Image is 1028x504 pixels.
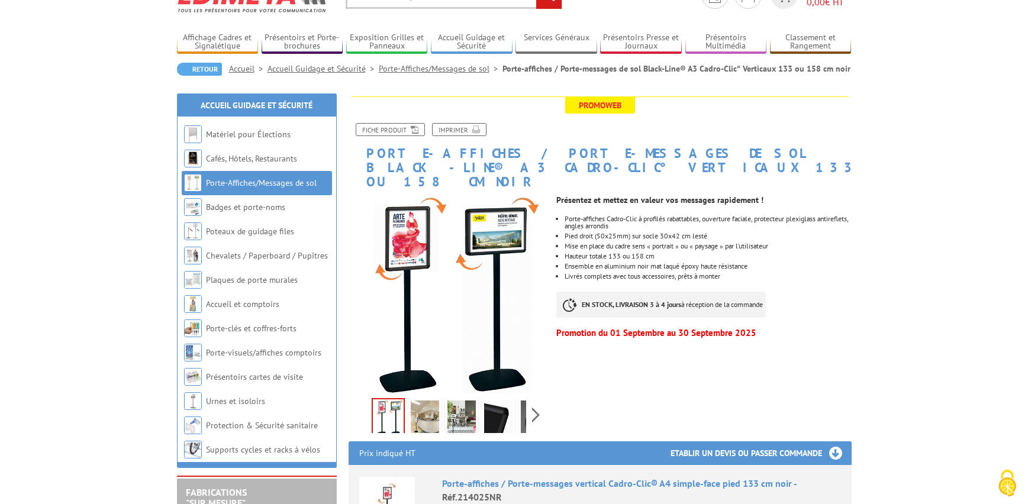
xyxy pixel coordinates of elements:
[184,295,202,313] img: Accueil et comptoirs
[206,250,328,261] a: Chevalets / Paperboard / Pupitres
[770,33,852,52] a: Classement et Rangement
[556,292,766,318] p: à réception de la commande
[432,123,486,136] a: Imprimer
[521,400,549,437] img: vision_1_214025nr.jpg
[206,177,317,188] a: Porte-Affiches/Messages de sol
[206,347,321,358] a: Porte-visuels/affiches comptoirs
[184,344,202,361] img: Porte-visuels/affiches comptoirs
[18,15,64,25] a: Back to Top
[184,247,202,264] img: Chevalets / Paperboard / Pupitres
[356,123,425,136] a: Fiche produit
[184,198,202,216] img: Badges et porte-noms
[201,100,312,111] a: Accueil Guidage et Sécurité
[184,150,202,167] img: Cafés, Hôtels, Restaurants
[556,195,763,205] strong: Présentez et mettez en valeur vos messages rapidement !
[502,63,850,75] li: Porte-affiches / Porte-messages de sol Black-Line® A3 Cadro-Clic° Verticaux 133 ou 158 cm noir
[556,329,851,337] p: Promotion du 01 Septembre au 30 Septembre 2025
[671,441,852,465] h3: Etablir un devis ou passer commande
[484,400,513,437] img: 214025nr_angle.jpg
[184,368,202,386] img: Présentoirs cartes de visite
[565,97,635,114] span: Promoweb
[206,129,291,140] a: Matériel pour Élections
[184,271,202,289] img: Plaques de porte murales
[431,33,513,52] a: Accueil Guidage et Sécurité
[184,174,202,192] img: Porte-Affiches/Messages de sol
[206,323,297,334] a: Porte-clés et coffres-forts
[206,299,279,309] a: Accueil et comptoirs
[447,400,476,437] img: porte_affiches_porte_messages_mise_en_scene_214025nr.jpg
[177,33,259,52] a: Affichage Cadres et Signalétique
[206,226,294,237] a: Poteaux de guidage files
[515,33,597,52] a: Services Généraux
[14,82,33,92] span: 16 px
[565,215,851,230] li: Porte-affiches Cadro-Clic à profilés rabattables, ouverture faciale, protecteur plexiglass antire...
[206,371,303,382] a: Présentoirs cartes de visite
[565,273,851,280] li: Livrés complets avec tous accessoires, prêts à monter
[987,464,1028,504] button: Cookies (fenêtre modale)
[565,232,851,240] p: Pied droit (50x25mm) sur socle 30x42 cm lesté
[373,399,404,436] img: porte_affiches_de_sol_214000nr.jpg
[184,392,202,410] img: Urnes et isoloirs
[206,396,265,406] a: Urnes et isoloirs
[411,400,439,437] img: porte_affiches_porte_messages_214025nr.jpg
[685,33,767,52] a: Présentoirs Multimédia
[442,491,502,503] span: Réf.214025NR
[565,263,851,270] li: Ensemble en aluminium noir mat laqué époxy haute résistance
[530,405,542,425] span: Next
[206,274,298,285] a: Plaques de porte murales
[582,300,681,309] strong: EN STOCK, LIVRAISON 3 à 4 jours
[206,153,297,164] a: Cafés, Hôtels, Restaurants
[349,195,548,395] img: porte_affiches_de_sol_214000nr.jpg
[206,444,320,455] a: Supports cycles et racks à vélos
[177,63,222,76] a: Retour
[359,441,415,465] p: Prix indiqué HT
[600,33,682,52] a: Présentoirs Presse et Journaux
[5,37,173,50] h3: Style
[379,63,502,74] a: Porte-Affiches/Messages de sol
[346,33,428,52] a: Exposition Grilles et Panneaux
[184,125,202,143] img: Matériel pour Élections
[442,477,841,504] div: Porte-affiches / Porte-messages vertical Cadro-Clic® A4 simple-face pied 133 cm noir -
[992,469,1022,498] img: Cookies (fenêtre modale)
[184,222,202,240] img: Poteaux de guidage files
[5,72,63,82] label: Taille de police
[206,202,285,212] a: Badges et porte-noms
[565,253,851,260] p: Hauteur totale 133 ou 158 cm
[565,243,851,250] li: Mise en place du cadre sens « portrait » ou « paysage » par l’utilisateur
[184,319,202,337] img: Porte-clés et coffres-forts
[229,63,268,74] a: Accueil
[184,416,202,434] img: Protection & Sécurité sanitaire
[262,33,343,52] a: Présentoirs et Porte-brochures
[268,63,379,74] a: Accueil Guidage et Sécurité
[5,5,173,15] div: Outline
[184,441,202,458] img: Supports cycles et racks à vélos
[206,420,318,431] a: Protection & Sécurité sanitaire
